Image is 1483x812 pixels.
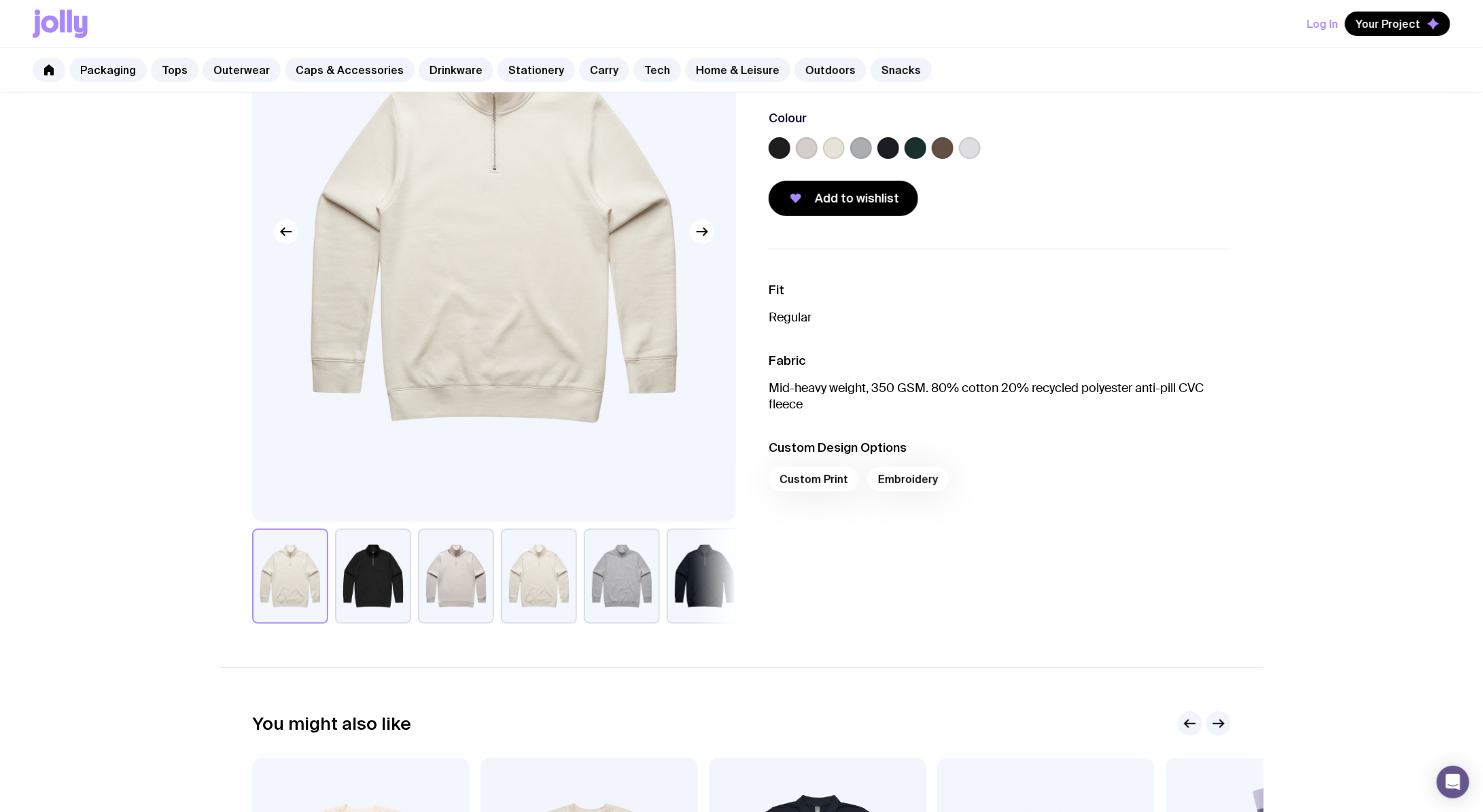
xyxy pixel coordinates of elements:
a: Caps & Accessories [285,58,415,82]
a: Tops [151,58,198,82]
p: Mid-heavy weight, 350 GSM. 80% cotton 20% recycled polyester anti-pill CVC fleece [769,380,1231,412]
a: Outdoors [795,58,867,82]
a: Outerwear [203,58,281,82]
span: Your Project [1356,17,1420,31]
a: Drinkware [419,58,493,82]
h2: You might also like [252,713,411,734]
button: Log In [1307,12,1338,36]
button: Your Project [1345,12,1450,36]
h3: Fabric [769,353,1231,369]
h3: Fit [769,282,1231,298]
div: Open Intercom Messenger [1437,766,1469,798]
a: Carry [579,58,629,82]
h3: Colour [769,110,807,126]
a: Packaging [69,58,147,82]
button: Add to wishlist [769,181,918,216]
p: Regular [769,309,1231,325]
a: Stationery [498,58,575,82]
a: Snacks [871,58,932,82]
h3: Custom Design Options [769,440,1231,456]
a: Home & Leisure [685,58,790,82]
span: Add to wishlist [815,190,899,207]
a: Tech [633,58,681,82]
